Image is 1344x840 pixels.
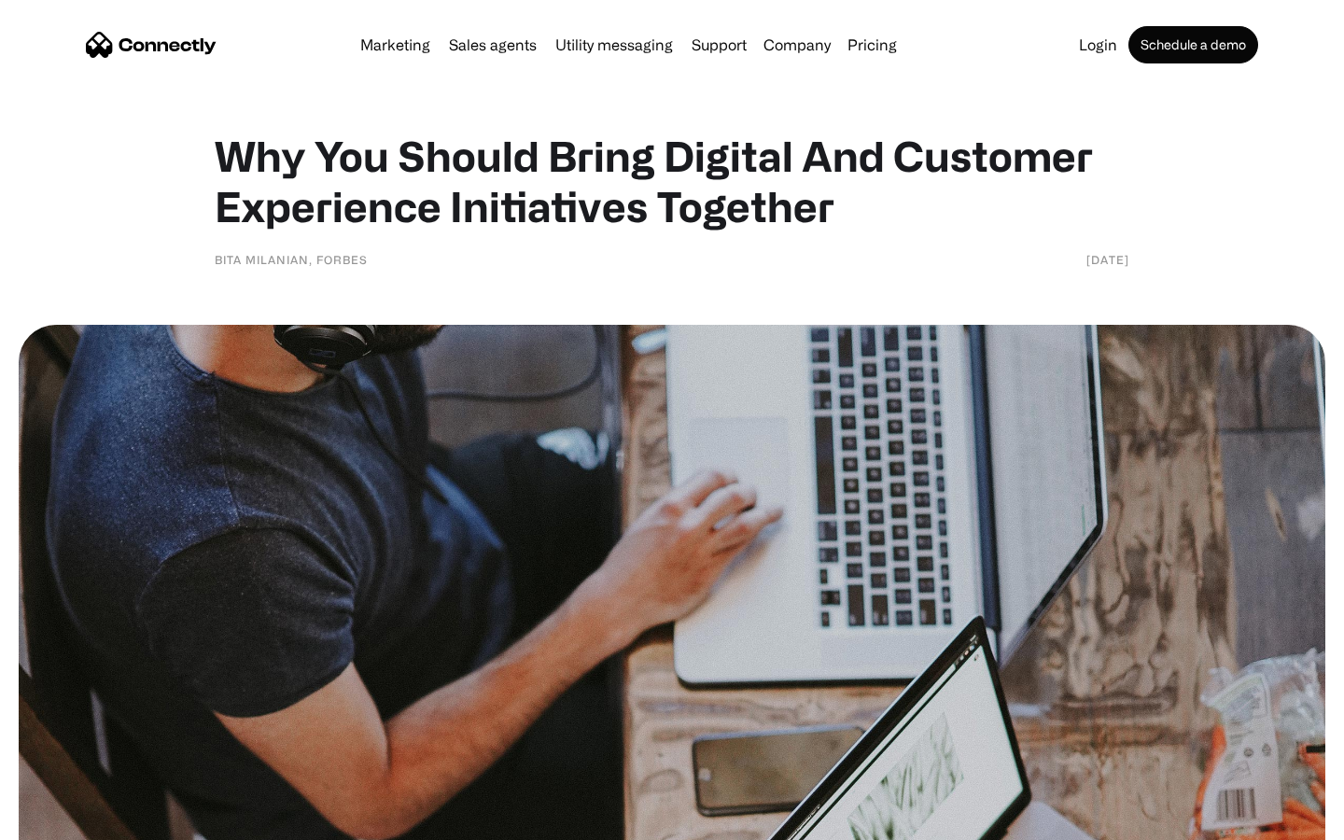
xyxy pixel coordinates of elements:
[684,37,754,52] a: Support
[19,807,112,833] aside: Language selected: English
[1071,37,1125,52] a: Login
[353,37,438,52] a: Marketing
[37,807,112,833] ul: Language list
[86,31,217,59] a: home
[758,32,836,58] div: Company
[441,37,544,52] a: Sales agents
[215,131,1129,231] h1: Why You Should Bring Digital And Customer Experience Initiatives Together
[215,250,368,269] div: Bita Milanian, Forbes
[763,32,831,58] div: Company
[548,37,680,52] a: Utility messaging
[1128,26,1258,63] a: Schedule a demo
[1086,250,1129,269] div: [DATE]
[840,37,904,52] a: Pricing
